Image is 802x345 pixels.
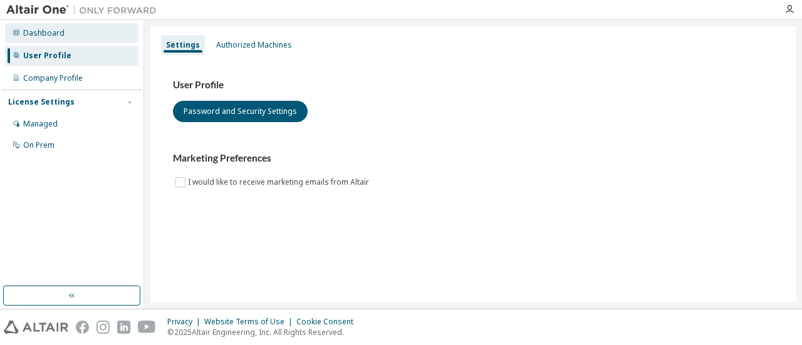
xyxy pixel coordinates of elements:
[96,321,110,334] img: instagram.svg
[296,317,361,327] div: Cookie Consent
[204,317,296,327] div: Website Terms of Use
[173,152,773,165] h3: Marketing Preferences
[167,317,204,327] div: Privacy
[76,321,89,334] img: facebook.svg
[23,28,65,38] div: Dashboard
[188,175,372,190] label: I would like to receive marketing emails from Altair
[173,79,773,91] h3: User Profile
[23,73,83,83] div: Company Profile
[216,40,292,50] div: Authorized Machines
[138,321,156,334] img: youtube.svg
[166,40,200,50] div: Settings
[8,97,75,107] div: License Settings
[23,140,55,150] div: On Prem
[23,119,58,129] div: Managed
[4,321,68,334] img: altair_logo.svg
[117,321,130,334] img: linkedin.svg
[173,101,308,122] button: Password and Security Settings
[6,4,163,16] img: Altair One
[23,51,71,61] div: User Profile
[167,327,361,337] p: © 2025 Altair Engineering, Inc. All Rights Reserved.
